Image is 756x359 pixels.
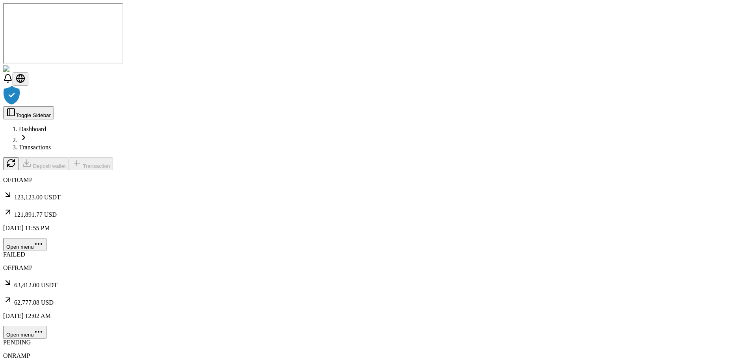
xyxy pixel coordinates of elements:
[19,126,46,132] a: Dashboard
[33,163,66,169] span: Deposit wallet
[3,177,753,184] p: OFFRAMP
[6,332,34,338] span: Open menu
[69,157,113,170] button: Transaction
[16,112,51,118] span: Toggle Sidebar
[3,264,753,272] p: OFFRAMP
[3,278,753,289] p: 63,412.00 USDT
[3,207,753,218] p: 121,891.77 USD
[3,65,50,73] img: ShieldPay Logo
[3,106,54,119] button: Toggle Sidebar
[3,295,753,306] p: 62,777.88 USD
[6,244,34,250] span: Open menu
[3,339,753,346] div: PENDING
[3,190,753,201] p: 123,123.00 USDT
[19,157,69,170] button: Deposit wallet
[3,238,46,251] button: Open menu
[3,126,753,151] nav: breadcrumb
[19,144,51,151] a: Transactions
[3,225,753,232] p: [DATE] 11:55 PM
[83,163,110,169] span: Transaction
[3,251,753,258] div: FAILED
[3,326,46,339] button: Open menu
[3,312,753,320] p: [DATE] 12:02 AM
